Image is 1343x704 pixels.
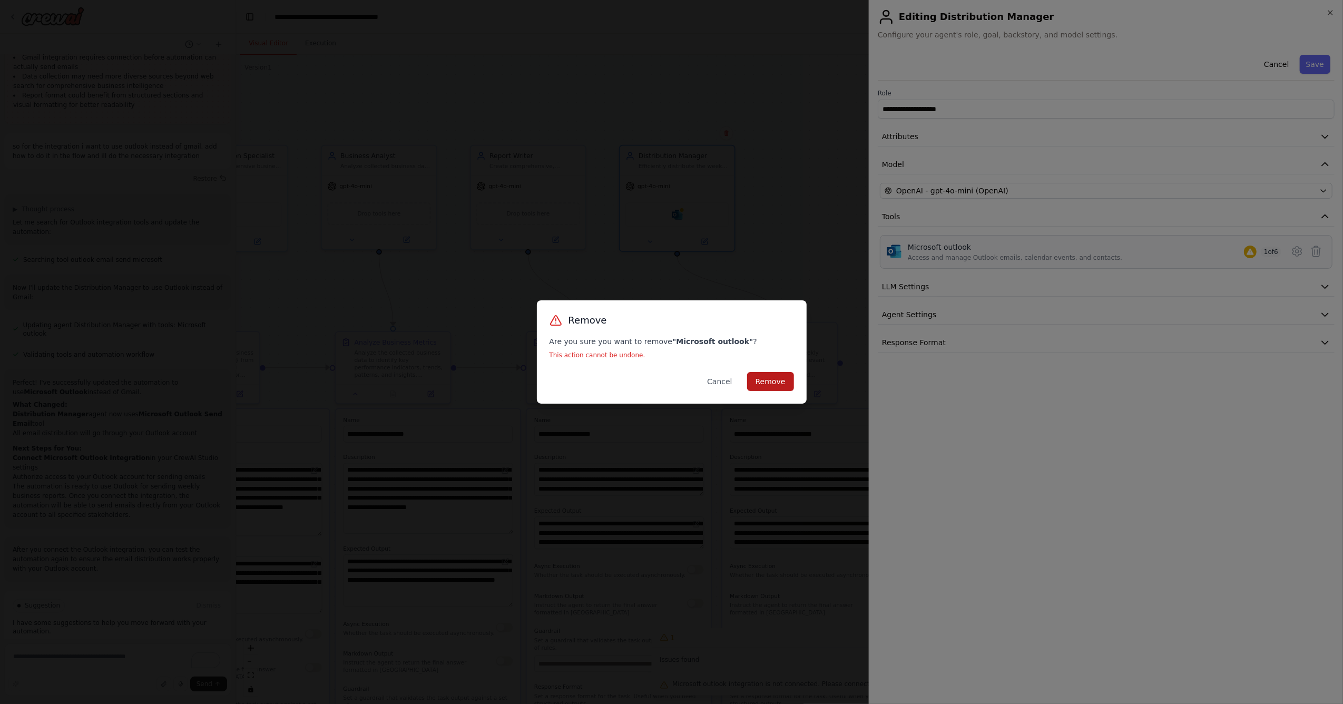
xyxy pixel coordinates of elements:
[568,313,607,328] h3: Remove
[672,337,753,346] strong: " Microsoft outlook "
[550,336,794,347] p: Are you sure you want to remove ?
[550,351,794,359] p: This action cannot be undone.
[699,372,740,391] button: Cancel
[747,372,794,391] button: Remove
